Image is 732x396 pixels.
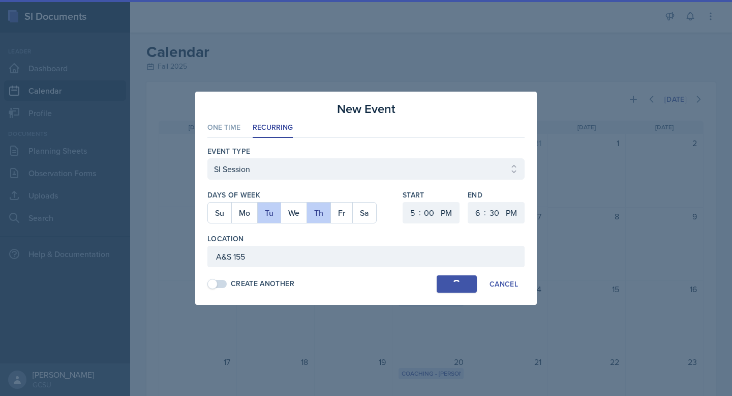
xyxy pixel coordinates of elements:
button: Fr [330,203,352,223]
label: Days of Week [207,190,394,200]
div: Create Another [231,278,294,289]
input: Enter location [207,246,525,267]
h3: New Event [337,100,395,118]
div: Cancel [490,280,518,288]
label: Start [403,190,460,200]
button: Su [208,203,231,223]
div: : [484,206,486,218]
button: Tu [257,203,281,223]
button: Sa [352,203,376,223]
button: Cancel [483,275,525,293]
button: We [281,203,307,223]
div: : [419,206,421,218]
li: One Time [207,118,240,138]
li: Recurring [253,118,293,138]
label: End [468,190,525,200]
button: Th [307,203,330,223]
label: Event Type [207,146,251,156]
label: Location [207,234,244,244]
button: Mo [231,203,257,223]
